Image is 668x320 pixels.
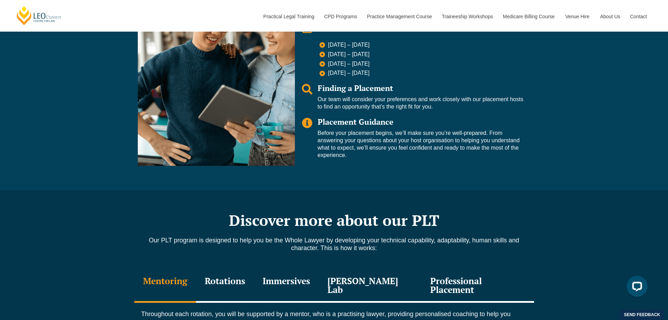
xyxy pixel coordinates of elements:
span: [DATE] – [DATE] [326,51,370,58]
span: [DATE] – [DATE] [326,60,370,68]
div: Professional Placement [421,269,534,303]
a: Traineeship Workshops [437,1,498,32]
a: CPD Programs [319,1,362,32]
div: Rotations [196,269,254,303]
div: Immersives [254,269,319,303]
span: Placement Guidance [318,117,393,127]
span: [DATE] – [DATE] [326,70,370,77]
a: [PERSON_NAME] Centre for Law [16,6,62,26]
p: Before your placement begins, we’ll make sure you’re well-prepared. From answering your questions... [318,130,524,159]
a: Medicare Billing Course [498,1,560,32]
a: Practical Legal Training [258,1,319,32]
span: [DATE] – [DATE] [326,41,370,49]
iframe: LiveChat chat widget [621,273,650,302]
p: Our team will consider your preferences and work closely with our placement hosts to find an oppo... [318,96,524,111]
a: Practice Management Course [362,1,437,32]
a: Contact [625,1,652,32]
div: Mentoring [134,269,196,303]
span: Finding a Placement [318,83,393,93]
p: Our PLT program is designed to help you be the Whole Lawyer by developing your technical capabili... [134,236,534,252]
a: About Us [595,1,625,32]
div: [PERSON_NAME] Lab [319,269,422,303]
a: Venue Hire [560,1,595,32]
h2: Discover more about our PLT [134,211,534,229]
